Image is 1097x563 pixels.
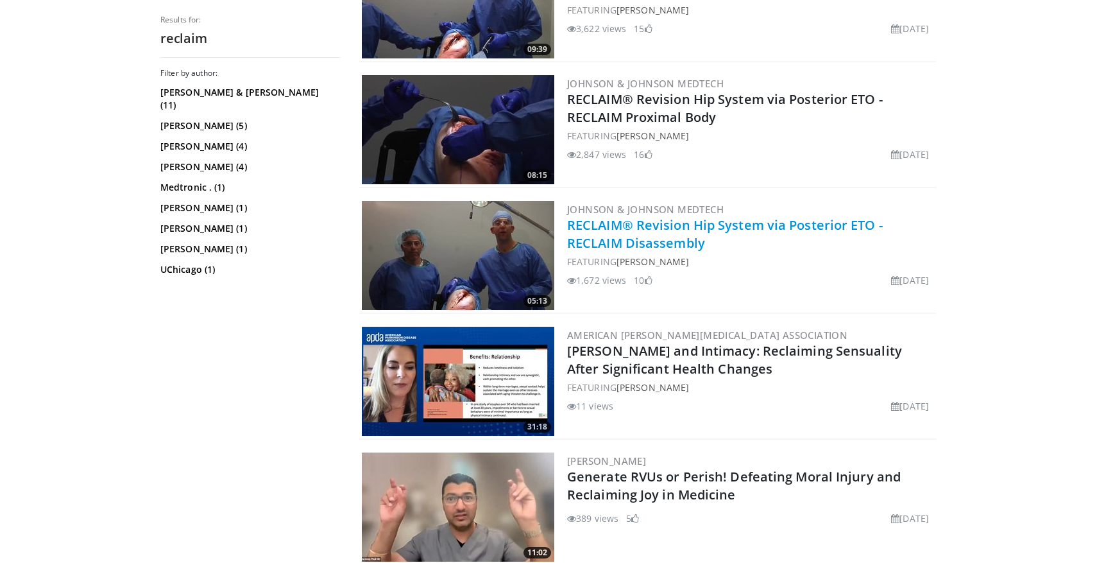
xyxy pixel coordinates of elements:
a: American [PERSON_NAME][MEDICAL_DATA] Association [567,329,847,342]
a: RECLAIM® Revision Hip System via Posterior ETO - RECLAIM Proximal Body [567,91,883,126]
div: FEATURING [567,381,934,394]
a: [PERSON_NAME] [617,4,689,16]
div: FEATURING [567,129,934,143]
img: 99b8471f-d153-480c-84c9-5ab895012a18.300x170_q85_crop-smart_upscale.jpg [362,327,554,436]
span: 09:39 [523,44,551,55]
div: FEATURING [567,3,934,17]
a: [PERSON_NAME] & [PERSON_NAME] (11) [160,86,337,112]
a: [PERSON_NAME] [617,381,689,394]
a: [PERSON_NAME] [617,256,689,268]
span: 05:13 [523,295,551,307]
h3: Filter by author: [160,68,340,78]
a: [PERSON_NAME] (1) [160,243,337,256]
li: 15 [634,22,652,35]
li: 389 views [567,512,618,525]
li: 10 [634,273,652,287]
a: 11:02 [362,453,554,562]
img: d9caa6aa-a80a-4f74-b6e8-bf4b58c806d6.300x170_q85_crop-smart_upscale.jpg [362,201,554,310]
li: 16 [634,148,652,161]
a: Johnson & Johnson MedTech [567,77,724,90]
img: 455c4bf0-45f0-4f26-b7c3-fd047598486f.300x170_q85_crop-smart_upscale.jpg [362,453,554,562]
a: 05:13 [362,201,554,310]
li: [DATE] [891,22,929,35]
li: 2,847 views [567,148,626,161]
a: 31:18 [362,327,554,436]
a: 08:15 [362,75,554,184]
div: FEATURING [567,255,934,268]
li: [DATE] [891,399,929,413]
span: 31:18 [523,421,551,433]
a: Medtronic . (1) [160,181,337,194]
a: [PERSON_NAME] and Intimacy: Reclaiming Sensuality After Significant Health Changes [567,342,902,377]
span: 11:02 [523,547,551,559]
a: [PERSON_NAME] (5) [160,119,337,132]
li: 3,622 views [567,22,626,35]
li: [DATE] [891,148,929,161]
li: 5 [626,512,639,525]
h2: reclaim [160,30,340,47]
li: 1,672 views [567,273,626,287]
span: 08:15 [523,169,551,181]
a: Johnson & Johnson MedTech [567,203,724,216]
li: 11 views [567,399,613,413]
a: RECLAIM® Revision Hip System via Posterior ETO - RECLAIM Disassembly [567,216,883,252]
a: [PERSON_NAME] (1) [160,222,337,235]
p: Results for: [160,15,340,25]
img: a854910c-9a10-40bd-9e91-6ee3b78d3eb4.300x170_q85_crop-smart_upscale.jpg [362,75,554,184]
a: [PERSON_NAME] (1) [160,202,337,214]
a: Generate RVUs or Perish! Defeating Moral Injury and Reclaiming Joy in Medicine [567,468,901,503]
a: [PERSON_NAME] [617,130,689,142]
li: [DATE] [891,512,929,525]
a: [PERSON_NAME] (4) [160,160,337,173]
li: [DATE] [891,273,929,287]
a: [PERSON_NAME] (4) [160,140,337,153]
a: UChicago (1) [160,263,337,276]
a: [PERSON_NAME] [567,455,646,467]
